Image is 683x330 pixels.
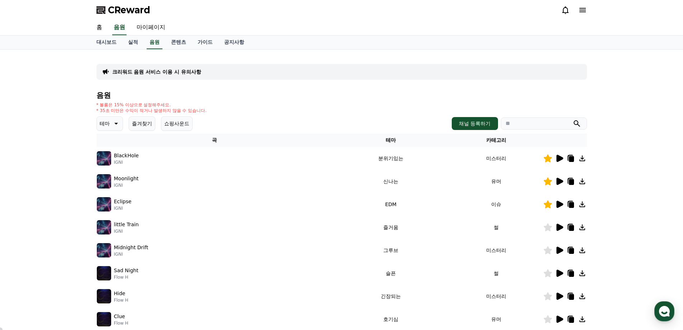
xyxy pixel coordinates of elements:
[108,4,150,16] span: CReward
[114,159,139,165] p: IGNI
[96,4,150,16] a: CReward
[114,274,138,280] p: Flow H
[449,134,543,147] th: 카테고리
[332,193,449,216] td: EDM
[218,36,250,49] a: 공지사항
[332,285,449,308] td: 긴장되는
[114,221,139,228] p: little Train
[96,108,207,113] p: * 35초 미만은 수익이 적거나 발생하지 않을 수 있습니다.
[114,205,132,211] p: IGNI
[332,239,449,262] td: 그루브
[114,297,128,303] p: Flow H
[91,20,108,35] a: 홈
[97,312,111,326] img: music
[96,134,333,147] th: 곡
[332,262,449,285] td: 슬픈
[47,228,93,246] a: 대화
[449,262,543,285] td: 썰
[112,68,201,75] a: 크리워드 음원 서비스 이용 시 유의사항
[114,320,128,326] p: Flow H
[97,174,111,189] img: music
[23,238,27,244] span: 홈
[332,147,449,170] td: 분위기있는
[66,239,74,245] span: 대화
[97,243,111,257] img: music
[91,36,122,49] a: 대시보드
[93,228,138,246] a: 설정
[147,36,162,49] a: 음원
[97,151,111,166] img: music
[332,134,449,147] th: 테마
[449,216,543,239] td: 썰
[122,36,144,49] a: 실적
[97,289,111,303] img: music
[97,266,111,280] img: music
[96,116,123,131] button: 테마
[165,36,192,49] a: 콘텐츠
[114,198,132,205] p: Eclipse
[131,20,171,35] a: 마이페이지
[111,238,119,244] span: 설정
[332,170,449,193] td: 신나는
[114,175,139,182] p: Moonlight
[2,228,47,246] a: 홈
[114,267,138,274] p: Sad Night
[114,290,125,297] p: Hide
[114,244,148,251] p: Midnight Drift
[452,117,498,130] button: 채널 등록하기
[114,152,139,159] p: BlackHole
[112,20,127,35] a: 음원
[96,91,587,99] h4: 음원
[161,116,193,131] button: 쇼핑사운드
[97,197,111,212] img: music
[192,36,218,49] a: 가이드
[96,102,207,108] p: * 볼륨은 15% 이상으로 설정해주세요.
[449,170,543,193] td: 유머
[97,220,111,234] img: music
[449,285,543,308] td: 미스터리
[114,182,139,188] p: IGNI
[114,313,125,320] p: Clue
[449,147,543,170] td: 미스터리
[332,216,449,239] td: 즐거움
[114,228,139,234] p: IGNI
[100,118,110,129] p: 테마
[449,239,543,262] td: 미스터리
[449,193,543,216] td: 이슈
[114,251,148,257] p: IGNI
[129,116,155,131] button: 즐겨찾기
